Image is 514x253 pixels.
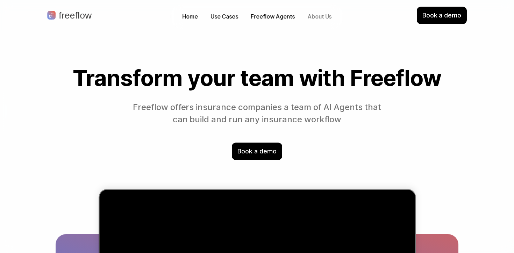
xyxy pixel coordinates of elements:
button: Use Cases [207,11,242,22]
h1: Transform your team with Freeflow [56,66,458,90]
p: Book a demo [237,147,276,156]
p: Use Cases [210,13,238,21]
p: freeflow [59,11,92,20]
p: Home [182,13,198,21]
p: Freeflow Agents [251,13,295,21]
a: Freeflow Agents [247,11,298,22]
div: Book a demo [232,143,282,160]
p: About Us [307,13,331,21]
a: About Us [304,11,335,22]
div: Book a demo [417,7,467,24]
p: Book a demo [422,11,461,20]
p: Freeflow offers insurance companies a team of AI Agents that can build and run any insurance work... [130,101,385,126]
